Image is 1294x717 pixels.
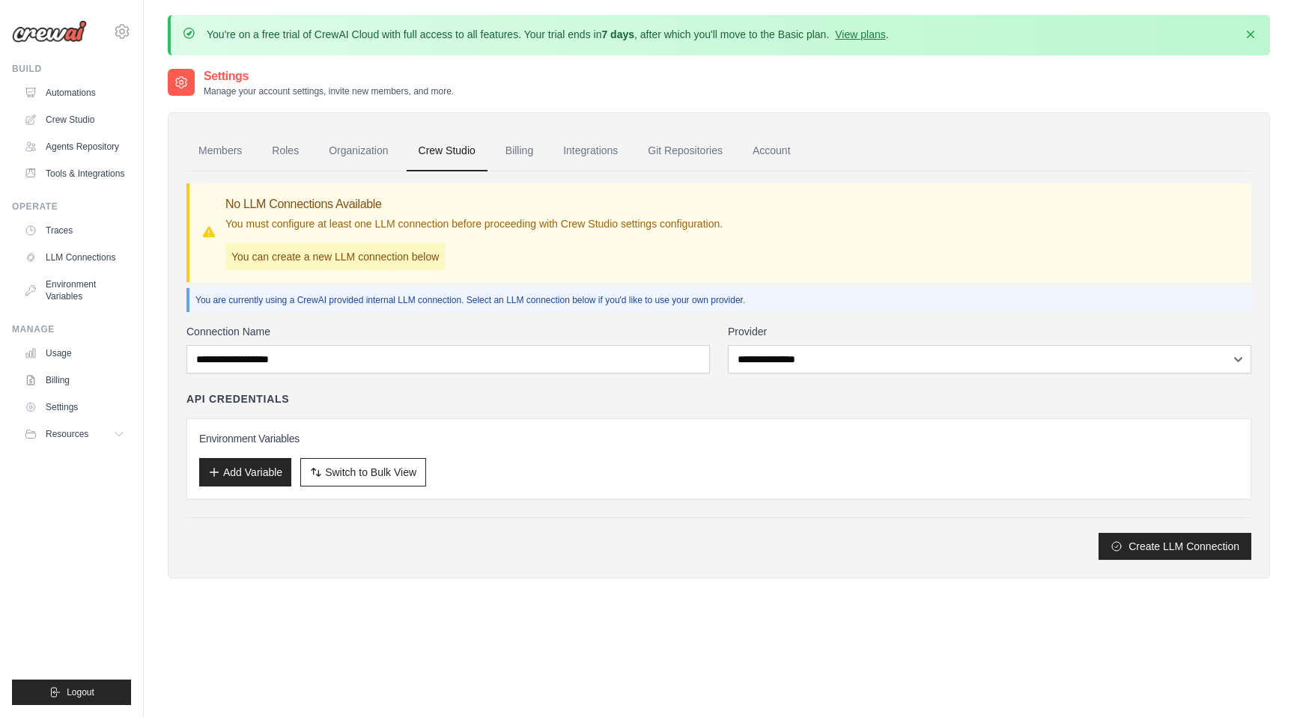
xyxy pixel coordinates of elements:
[18,422,131,446] button: Resources
[601,28,634,40] strong: 7 days
[835,28,885,40] a: View plans
[225,195,723,213] h3: No LLM Connections Available
[18,108,131,132] a: Crew Studio
[67,686,94,698] span: Logout
[493,131,545,171] a: Billing
[407,131,487,171] a: Crew Studio
[207,27,889,42] p: You're on a free trial of CrewAI Cloud with full access to all features. Your trial ends in , aft...
[325,465,416,480] span: Switch to Bulk View
[12,323,131,335] div: Manage
[18,219,131,242] a: Traces
[18,395,131,419] a: Settings
[317,131,400,171] a: Organization
[46,428,88,440] span: Resources
[186,391,289,406] h4: API Credentials
[1099,533,1251,560] button: Create LLM Connection
[18,272,131,308] a: Environment Variables
[18,81,131,105] a: Automations
[195,294,1245,306] p: You are currently using a CrewAI provided internal LLM connection. Select an LLM connection below...
[18,245,131,269] a: LLM Connections
[12,201,131,213] div: Operate
[12,20,87,43] img: Logo
[186,324,710,339] label: Connection Name
[12,63,131,75] div: Build
[225,216,723,231] p: You must configure at least one LLM connection before proceeding with Crew Studio settings config...
[204,67,454,85] h2: Settings
[12,680,131,705] button: Logout
[204,85,454,97] p: Manage your account settings, invite new members, and more.
[728,324,1251,339] label: Provider
[18,162,131,186] a: Tools & Integrations
[199,458,291,486] button: Add Variable
[225,243,445,270] p: You can create a new LLM connection below
[186,131,254,171] a: Members
[18,368,131,392] a: Billing
[260,131,311,171] a: Roles
[741,131,803,171] a: Account
[636,131,735,171] a: Git Repositories
[18,341,131,365] a: Usage
[199,431,1239,446] h3: Environment Variables
[300,458,426,486] button: Switch to Bulk View
[551,131,630,171] a: Integrations
[18,135,131,159] a: Agents Repository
